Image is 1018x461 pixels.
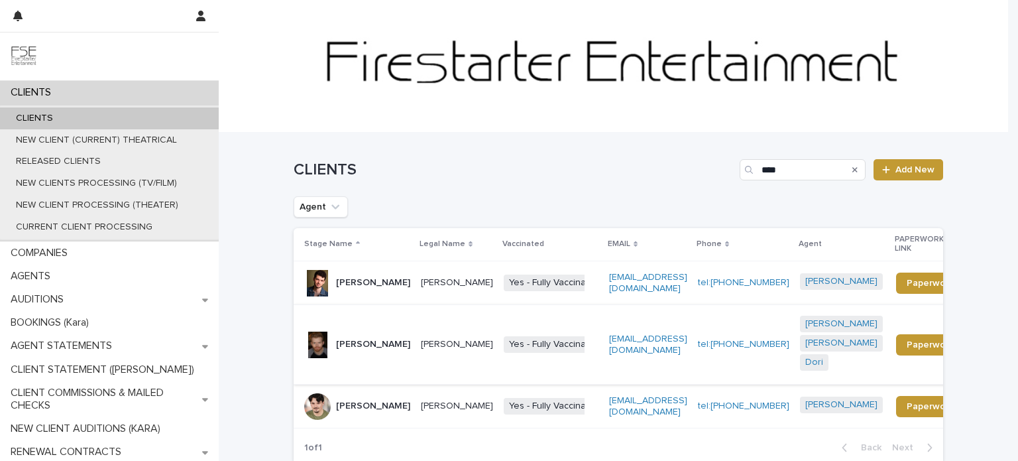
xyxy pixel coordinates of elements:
[5,446,132,458] p: RENEWAL CONTRACTS
[504,275,605,291] span: Yes - Fully Vaccinated
[5,156,111,167] p: RELEASED CLIENTS
[697,237,722,251] p: Phone
[805,399,877,411] a: [PERSON_NAME]
[420,237,465,251] p: Legal Name
[336,339,410,350] p: [PERSON_NAME]
[5,270,61,283] p: AGENTS
[421,339,493,350] p: [PERSON_NAME]
[504,398,605,415] span: Yes - Fully Vaccinated
[805,338,877,349] a: [PERSON_NAME]
[294,384,986,428] tr: [PERSON_NAME][PERSON_NAME]Yes - Fully Vaccinated[EMAIL_ADDRESS][DOMAIN_NAME]tel:[PHONE_NUMBER][PE...
[874,159,943,180] a: Add New
[896,334,964,356] a: Paperwork
[887,442,943,454] button: Next
[805,276,877,287] a: [PERSON_NAME]
[698,340,789,349] a: tel:[PHONE_NUMBER]
[895,232,957,257] p: PAPERWORK LINK
[907,279,954,288] span: Paperwork
[5,340,123,352] p: AGENT STATEMENTS
[805,318,877,330] a: [PERSON_NAME]
[294,305,986,384] tr: [PERSON_NAME][PERSON_NAME]Yes - Fully Vaccinated[EMAIL_ADDRESS][DOMAIN_NAME]tel:[PHONE_NUMBER][PE...
[907,402,954,411] span: Paperwork
[608,237,630,251] p: EMAIL
[907,340,954,350] span: Paperwork
[421,277,493,289] p: [PERSON_NAME]
[5,222,163,233] p: CURRENT CLIENT PROCESSING
[609,273,687,293] a: [EMAIL_ADDRESS][DOMAIN_NAME]
[294,261,986,305] tr: [PERSON_NAME][PERSON_NAME]Yes - Fully Vaccinated[EMAIL_ADDRESS][DOMAIN_NAME]tel:[PHONE_NUMBER][PE...
[11,43,37,70] img: 9JgRvJ3ETPGCJDhvPVA5
[421,401,493,412] p: [PERSON_NAME]
[5,247,78,259] p: COMPANIES
[698,278,789,287] a: tel:[PHONE_NUMBER]
[5,316,99,329] p: BOOKINGS (Kara)
[896,273,964,294] a: Paperwork
[895,165,934,174] span: Add New
[740,159,866,180] input: Search
[799,237,822,251] p: Agent
[853,443,881,452] span: Back
[609,396,687,417] a: [EMAIL_ADDRESS][DOMAIN_NAME]
[896,396,964,417] a: Paperwork
[609,334,687,355] a: [EMAIL_ADDRESS][DOMAIN_NAME]
[504,336,605,353] span: Yes - Fully Vaccinated
[831,442,887,454] button: Back
[5,200,189,211] p: NEW CLIENT PROCESSING (THEATER)
[294,161,734,180] h1: CLIENTS
[892,443,921,452] span: Next
[698,401,789,411] a: tel:[PHONE_NUMBER]
[5,113,64,124] p: CLIENTS
[294,196,348,218] button: Agent
[5,387,202,412] p: CLIENT COMMISSIONS & MAILED CHECKS
[5,135,188,146] p: NEW CLIENT (CURRENT) THEATRICAL
[5,293,74,306] p: AUDITIONS
[805,357,823,368] a: Dori
[5,178,188,189] p: NEW CLIENTS PROCESSING (TV/FILM)
[336,401,410,412] p: [PERSON_NAME]
[336,277,410,289] p: [PERSON_NAME]
[5,423,171,435] p: NEW CLIENT AUDITIONS (KARA)
[304,237,353,251] p: Stage Name
[5,86,62,99] p: CLIENTS
[5,363,205,376] p: CLIENT STATEMENT ([PERSON_NAME])
[502,237,544,251] p: Vaccinated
